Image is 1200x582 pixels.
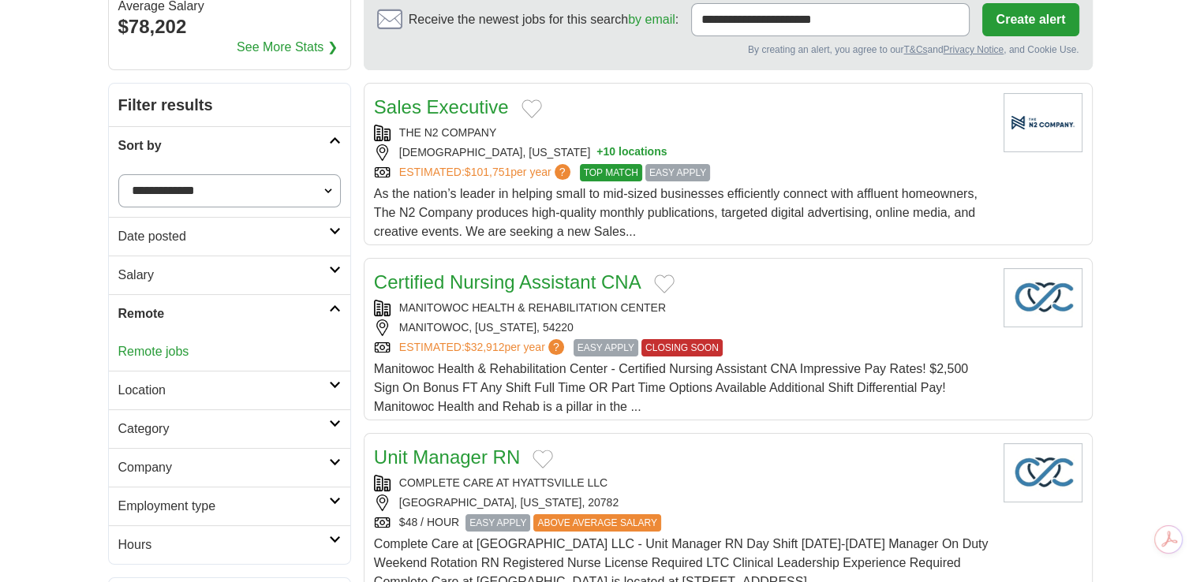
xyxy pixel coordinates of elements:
[118,13,341,41] div: $78,202
[118,535,329,554] h2: Hours
[237,38,338,57] a: See More Stats ❯
[374,494,991,511] div: [GEOGRAPHIC_DATA], [US_STATE], 20782
[374,362,968,413] span: Manitowoc Health & Rehabilitation Center - Certified Nursing Assistant CNA Impressive Pay Rates! ...
[533,514,661,532] span: ABOVE AVERAGE SALARY
[399,164,574,181] a: ESTIMATED:$101,751per year?
[596,144,667,161] button: +10 locations
[118,304,329,323] h2: Remote
[109,487,350,525] a: Employment type
[109,371,350,409] a: Location
[399,339,567,356] a: ESTIMATED:$32,912per year?
[109,126,350,165] a: Sort by
[580,164,642,181] span: TOP MATCH
[374,319,991,336] div: MANITOWOC, [US_STATE], 54220
[555,164,570,180] span: ?
[374,514,991,532] div: $48 / HOUR
[1004,443,1082,502] img: Company logo
[118,266,329,285] h2: Salary
[596,144,603,161] span: +
[374,187,978,238] span: As the nation’s leader in helping small to mid-sized businesses efficiently connect with affluent...
[465,166,510,178] span: $101,751
[374,144,991,161] div: [DEMOGRAPHIC_DATA], [US_STATE]
[374,271,641,293] a: Certified Nursing Assistant CNA
[374,300,991,316] div: MANITOWOC HEALTH & REHABILITATION CENTER
[521,99,542,118] button: Add to favorite jobs
[109,409,350,448] a: Category
[548,339,564,355] span: ?
[109,525,350,564] a: Hours
[903,44,927,55] a: T&Cs
[118,381,329,400] h2: Location
[533,450,553,468] button: Add to favorite jobs
[982,3,1079,36] button: Create alert
[118,227,329,246] h2: Date posted
[377,43,1079,57] div: By creating an alert, you agree to our and , and Cookie Use.
[465,514,530,532] span: EASY APPLY
[109,294,350,333] a: Remote
[374,125,991,141] div: THE N2 COMPANY
[374,446,520,468] a: Unit Manager RN
[118,458,329,477] h2: Company
[654,274,675,293] button: Add to favorite jobs
[943,44,1004,55] a: Privacy Notice
[374,475,991,491] div: COMPLETE CARE AT HYATTSVILLE LLC
[118,497,329,516] h2: Employment type
[574,339,638,356] span: EASY APPLY
[109,448,350,487] a: Company
[109,84,350,126] h2: Filter results
[465,341,505,353] span: $32,912
[109,256,350,294] a: Salary
[118,345,189,358] a: Remote jobs
[409,10,679,29] span: Receive the newest jobs for this search :
[118,420,329,438] h2: Category
[641,339,723,356] span: CLOSING SOON
[1004,268,1082,327] img: Company logo
[118,136,329,155] h2: Sort by
[109,217,350,256] a: Date posted
[645,164,710,181] span: EASY APPLY
[1004,93,1082,152] img: Company logo
[374,96,509,118] a: Sales Executive
[628,13,675,26] a: by email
